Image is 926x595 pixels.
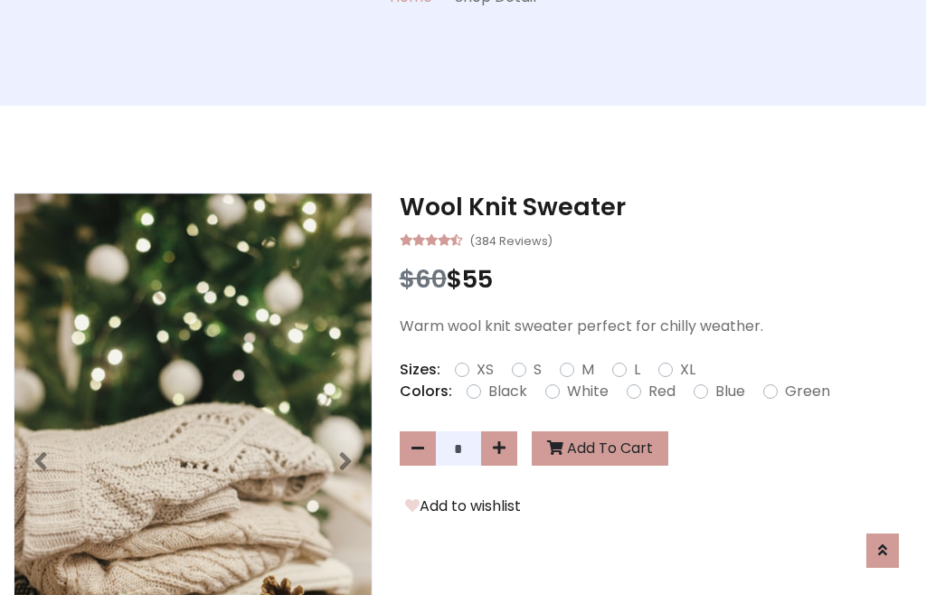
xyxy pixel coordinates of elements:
p: Sizes: [400,359,440,381]
label: White [567,381,609,402]
p: Colors: [400,381,452,402]
label: S [534,359,542,381]
label: M [581,359,594,381]
label: XL [680,359,695,381]
label: Blue [715,381,745,402]
label: L [634,359,640,381]
span: $60 [400,262,447,296]
button: Add to wishlist [400,495,526,518]
label: Black [488,381,527,402]
p: Warm wool knit sweater perfect for chilly weather. [400,316,912,337]
h3: Wool Knit Sweater [400,193,912,222]
small: (384 Reviews) [469,229,553,250]
span: 55 [462,262,493,296]
label: XS [477,359,494,381]
label: Green [785,381,830,402]
label: Red [648,381,676,402]
button: Add To Cart [532,431,668,466]
h3: $ [400,265,912,294]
